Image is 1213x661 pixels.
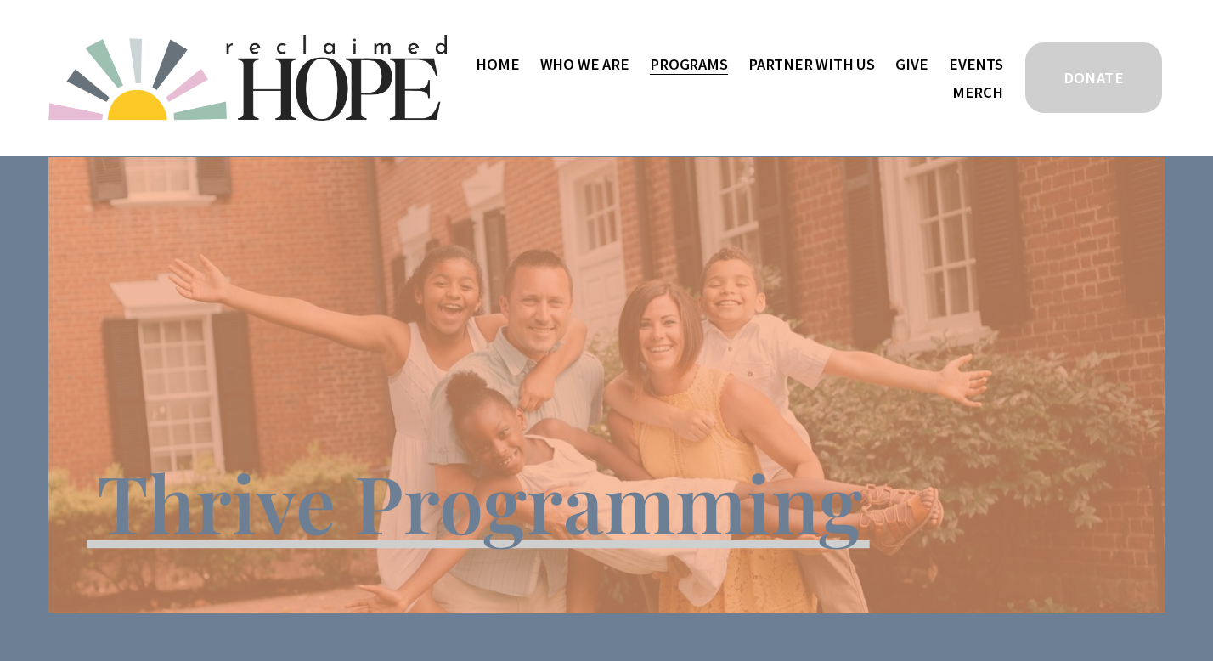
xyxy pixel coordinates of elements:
[952,78,1003,106] a: Merch
[748,50,875,78] a: folder dropdown
[650,52,728,76] span: Programs
[895,50,928,78] a: Give
[650,50,728,78] a: folder dropdown
[97,449,862,554] span: Thrive Programming
[540,50,629,78] a: folder dropdown
[476,50,519,78] a: Home
[1023,40,1165,116] a: DONATE
[748,52,875,76] span: Partner With Us
[48,35,447,121] img: Reclaimed Hope Initiative
[949,50,1003,78] a: Events
[540,52,629,76] span: Who We Are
